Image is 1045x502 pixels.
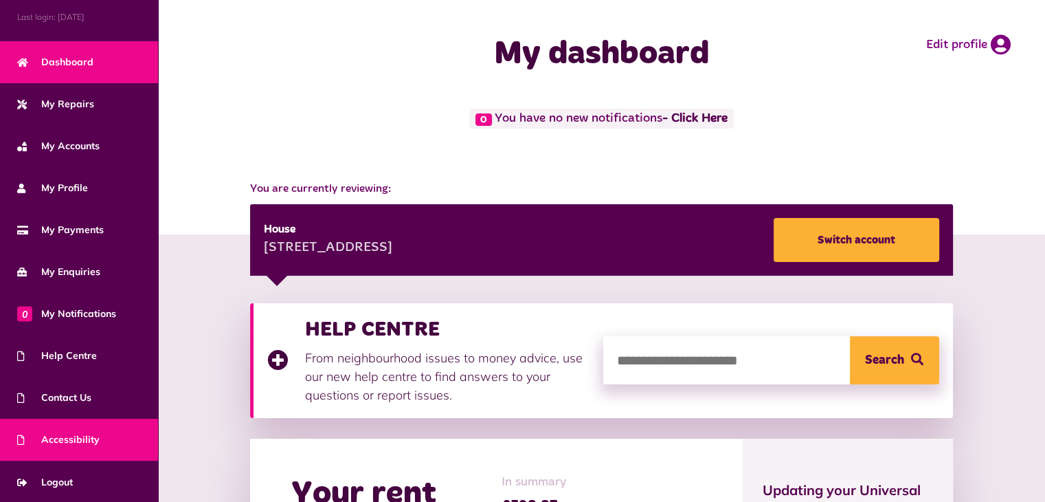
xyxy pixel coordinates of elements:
a: Switch account [774,218,939,262]
span: My Repairs [17,97,94,111]
span: 0 [475,113,492,126]
p: From neighbourhood issues to money advice, use our new help centre to find answers to your questi... [305,349,589,404]
div: House [264,221,392,238]
div: [STREET_ADDRESS] [264,238,392,259]
span: 0 [17,306,32,321]
span: Help Centre [17,349,97,363]
span: You are currently reviewing: [250,181,952,197]
h1: My dashboard [394,34,810,74]
span: You have no new notifications [469,109,734,129]
span: Dashboard [17,55,93,69]
span: My Notifications [17,307,116,321]
a: - Click Here [662,113,728,125]
button: Search [850,336,939,384]
span: Search [865,336,904,384]
span: My Payments [17,223,104,237]
span: Accessibility [17,433,100,447]
span: My Enquiries [17,265,100,279]
span: In summary [502,473,585,492]
span: My Accounts [17,139,100,153]
span: Last login: [DATE] [17,11,141,23]
span: My Profile [17,181,88,195]
span: Logout [17,475,73,490]
span: Contact Us [17,391,91,405]
h3: HELP CENTRE [305,317,589,342]
a: Edit profile [926,34,1011,55]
